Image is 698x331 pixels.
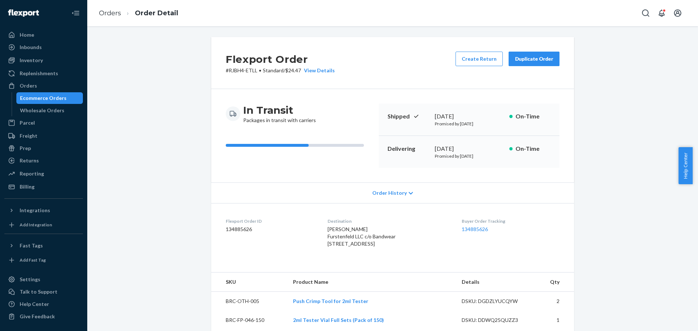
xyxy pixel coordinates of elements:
div: [DATE] [435,112,504,121]
div: Parcel [20,119,35,126]
div: Duplicate Order [515,55,553,62]
a: Prep [4,142,83,154]
div: DSKU: DGDZLYUCQYW [462,298,530,305]
div: Settings [20,276,40,283]
img: Flexport logo [8,9,39,17]
div: Returns [20,157,39,164]
a: Freight [4,130,83,142]
div: Help Center [20,300,49,308]
span: [PERSON_NAME] Furstenfeld LLC c/o Bandwear [STREET_ADDRESS] [328,226,396,247]
a: Inbounds [4,41,83,53]
button: Integrations [4,205,83,216]
dd: 134885626 [226,226,316,233]
button: Help Center [678,147,693,184]
button: Close Navigation [68,6,83,20]
div: [DATE] [435,145,504,153]
div: Fast Tags [20,242,43,249]
a: Reporting [4,168,83,179]
a: 2ml Tester Vial Full Sets (Pack of 150) [293,317,384,323]
a: Talk to Support [4,286,83,298]
td: 1 [535,311,574,330]
td: 2 [535,292,574,311]
div: Reporting [20,170,44,177]
div: Orders [20,82,37,89]
p: Shipped [388,112,429,121]
p: # RJBH4-ETLL / $24.47 [226,67,335,74]
th: Product Name [287,273,456,292]
a: Push Crimp Tool for 2ml Tester [293,298,368,304]
p: On-Time [516,145,551,153]
button: Open Search Box [638,6,653,20]
div: DSKU: DDWQ25QUZZ3 [462,316,530,324]
td: BRC-OTH-005 [211,292,287,311]
span: Standard [263,67,284,73]
button: Give Feedback [4,311,83,322]
a: Parcel [4,117,83,129]
button: Duplicate Order [509,52,559,66]
a: Order Detail [135,9,178,17]
button: View Details [301,67,335,74]
a: Add Fast Tag [4,254,83,266]
a: Billing [4,181,83,193]
div: Add Integration [20,222,52,228]
a: Help Center [4,298,83,310]
div: Add Fast Tag [20,257,46,263]
p: Promised by [DATE] [435,121,504,127]
div: Give Feedback [20,313,55,320]
h3: In Transit [243,104,316,117]
a: Settings [4,274,83,285]
button: Create Return [456,52,503,66]
div: Replenishments [20,70,58,77]
a: Wholesale Orders [16,105,83,116]
a: 134885626 [462,226,488,232]
a: Orders [4,80,83,92]
a: Inventory [4,55,83,66]
th: Qty [535,273,574,292]
dt: Flexport Order ID [226,218,316,224]
th: SKU [211,273,287,292]
div: Prep [20,145,31,152]
button: Fast Tags [4,240,83,251]
div: Wholesale Orders [20,107,64,114]
a: Orders [99,9,121,17]
div: Integrations [20,207,50,214]
th: Details [456,273,536,292]
div: Billing [20,183,35,190]
a: Returns [4,155,83,166]
a: Add Integration [4,219,83,231]
ol: breadcrumbs [93,3,184,24]
dt: Destination [328,218,450,224]
span: • [259,67,261,73]
a: Replenishments [4,68,83,79]
td: BRC-FP-046-150 [211,311,287,330]
h2: Flexport Order [226,52,335,67]
span: Order History [372,189,407,197]
div: Home [20,31,34,39]
div: Inbounds [20,44,42,51]
a: Home [4,29,83,41]
div: Freight [20,132,37,140]
div: Packages in transit with carriers [243,104,316,124]
a: Ecommerce Orders [16,92,83,104]
div: Inventory [20,57,43,64]
dt: Buyer Order Tracking [462,218,559,224]
div: Talk to Support [20,288,57,295]
p: Delivering [388,145,429,153]
p: On-Time [516,112,551,121]
p: Promised by [DATE] [435,153,504,159]
button: Open notifications [654,6,669,20]
div: Ecommerce Orders [20,94,67,102]
button: Open account menu [670,6,685,20]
